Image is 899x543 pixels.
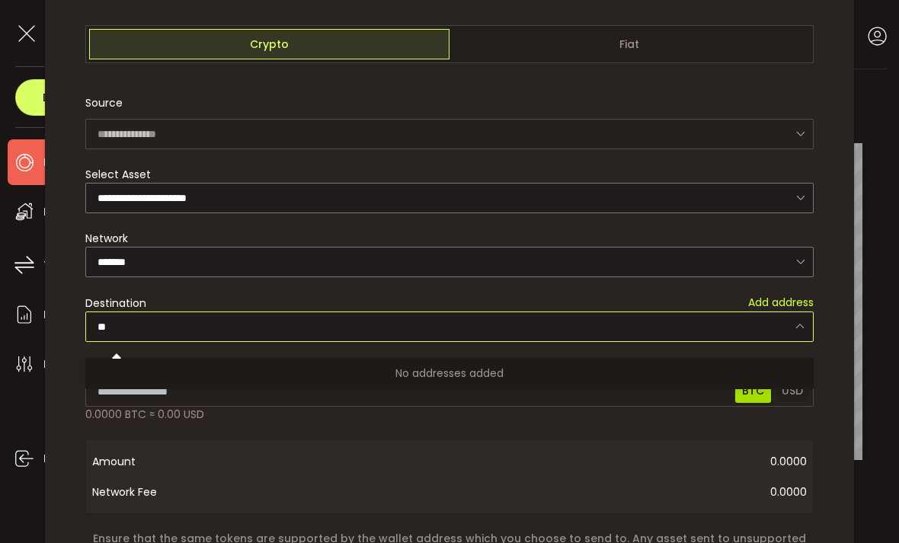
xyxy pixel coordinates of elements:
span: Fiat [449,29,810,59]
span: Network Fee [92,477,214,507]
span: 0.0000 [214,446,807,477]
span: BTC [735,379,771,403]
label: Select Asset [85,167,160,182]
iframe: Chat Widget [823,470,899,543]
label: Network [85,231,137,246]
span: Add address [748,295,814,311]
span: Crypto [89,29,449,59]
span: Amount [92,446,214,477]
p: No addresses added [85,358,814,389]
span: Destination [85,295,146,311]
span: USD [775,379,810,403]
span: 0.0000 BTC ≈ 0.00 USD [85,407,204,423]
span: 0.0000 [214,477,807,507]
span: Source [85,88,123,118]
